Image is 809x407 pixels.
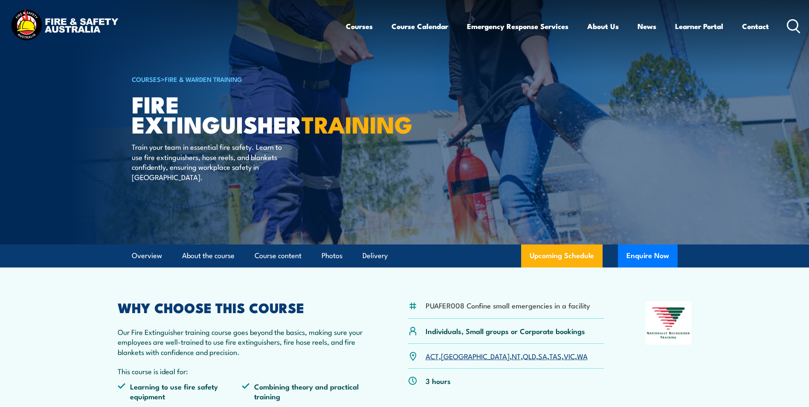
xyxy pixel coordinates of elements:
a: Course content [255,244,302,267]
a: Emergency Response Services [467,15,568,38]
a: Contact [742,15,769,38]
img: Nationally Recognised Training logo. [646,301,692,345]
a: Fire & Warden Training [165,74,242,84]
a: VIC [564,351,575,361]
a: ACT [426,351,439,361]
a: SA [538,351,547,361]
a: Upcoming Schedule [521,244,603,267]
p: , , , , , , , [426,351,588,361]
h6: > [132,74,342,84]
p: Individuals, Small groups or Corporate bookings [426,326,585,336]
a: COURSES [132,74,161,84]
li: Combining theory and practical training [242,381,366,401]
a: News [638,15,656,38]
li: Learning to use fire safety equipment [118,381,242,401]
a: WA [577,351,588,361]
strong: TRAINING [302,106,412,141]
h2: WHY CHOOSE THIS COURSE [118,301,367,313]
button: Enquire Now [618,244,678,267]
li: PUAFER008 Confine small emergencies in a facility [426,300,590,310]
a: Photos [322,244,342,267]
h1: Fire Extinguisher [132,94,342,134]
a: About the course [182,244,235,267]
p: Our Fire Extinguisher training course goes beyond the basics, making sure your employees are well... [118,327,367,357]
a: QLD [523,351,536,361]
a: NT [512,351,521,361]
a: Courses [346,15,373,38]
a: About Us [587,15,619,38]
p: This course is ideal for: [118,366,367,376]
a: Overview [132,244,162,267]
a: [GEOGRAPHIC_DATA] [441,351,510,361]
p: 3 hours [426,376,451,386]
a: TAS [549,351,562,361]
p: Train your team in essential fire safety. Learn to use fire extinguishers, hose reels, and blanke... [132,142,287,182]
a: Learner Portal [675,15,723,38]
a: Delivery [362,244,388,267]
a: Course Calendar [391,15,448,38]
